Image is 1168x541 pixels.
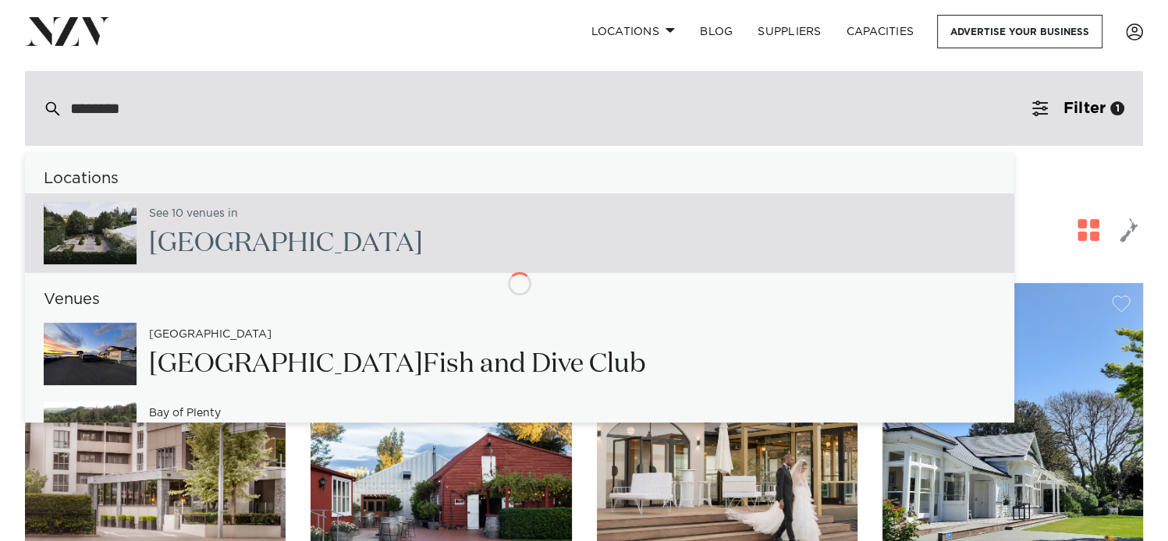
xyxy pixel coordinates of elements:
span: [GEOGRAPHIC_DATA] [149,329,272,340]
a: Locations [578,15,687,48]
img: nzv-logo.png [25,17,110,45]
h6: Venues [25,292,1014,308]
h6: Locations [25,171,1014,187]
img: pypXUxJPlQb21wCND46ogRb3M8oX4BR1HQ1xM3kg.jpg [44,323,137,385]
button: Filter1 [1014,71,1143,146]
a: SUPPLIERS [745,15,833,48]
span: Filter [1063,101,1106,116]
a: BLOG [687,15,745,48]
img: e6tsXBopKEh073TbahOs8Zc6RLGxFpgidkegESNL.jpg [44,401,137,464]
img: 9LzeP9aKWKX3zEv1RGxZbFjyqRlVtwslHeC0y5fS.jpg [44,202,137,264]
h2: Fish and Dive Club [149,347,646,382]
a: Advertise your business [937,15,1102,48]
span: [GEOGRAPHIC_DATA] [149,230,423,256]
a: Capacities [834,15,927,48]
div: 1 [1110,101,1124,115]
small: Bay of Plenty [149,408,221,419]
span: [GEOGRAPHIC_DATA] [149,351,423,377]
small: See 10 venues in [149,208,238,220]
